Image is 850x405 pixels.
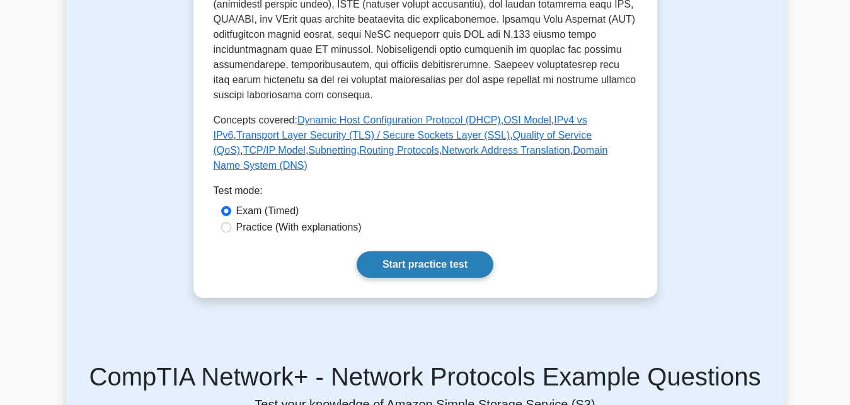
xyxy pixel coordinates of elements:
[359,145,439,156] a: Routing Protocols
[236,203,299,219] label: Exam (Timed)
[74,362,777,392] h5: CompTIA Network+ - Network Protocols Example Questions
[503,115,551,125] a: OSI Model
[214,130,592,156] a: Quality of Service (QoS)
[308,145,357,156] a: Subnetting
[236,220,362,235] label: Practice (With explanations)
[214,183,637,203] div: Test mode:
[357,251,493,278] a: Start practice test
[236,130,510,140] a: Transport Layer Security (TLS) / Secure Sockets Layer (SSL)
[442,145,570,156] a: Network Address Translation
[214,113,637,173] p: Concepts covered: , , , , , , , , ,
[243,145,306,156] a: TCP/IP Model
[297,115,501,125] a: Dynamic Host Configuration Protocol (DHCP)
